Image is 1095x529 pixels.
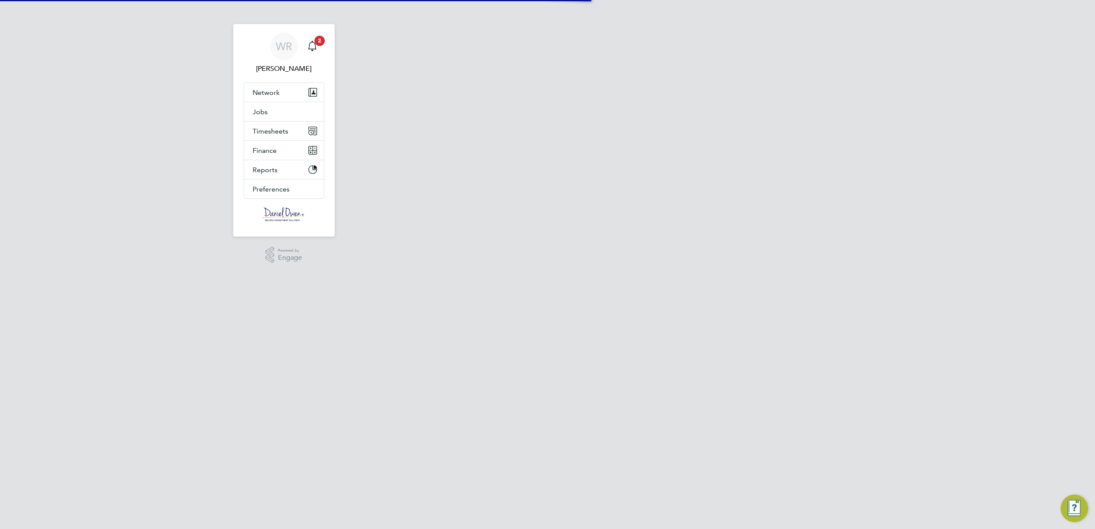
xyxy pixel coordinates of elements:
nav: Main navigation [233,24,335,237]
span: WR [276,41,292,52]
span: Powered by [278,247,302,254]
span: Preferences [253,185,290,193]
a: WR[PERSON_NAME] [244,33,324,74]
button: Engage Resource Center [1061,495,1088,522]
span: Engage [278,254,302,261]
a: Powered byEngage [265,247,302,263]
a: 2 [304,33,321,60]
button: Network [244,83,324,102]
img: danielowen-logo-retina.png [262,207,305,221]
span: Reports [253,166,278,174]
span: Jobs [253,108,268,116]
button: Timesheets [244,122,324,140]
button: Preferences [244,179,324,198]
span: Weronika Rodzynko [244,64,324,74]
button: Jobs [244,102,324,121]
button: Finance [244,141,324,160]
button: Reports [244,160,324,179]
span: Timesheets [253,127,288,135]
a: Go to home page [244,207,324,221]
span: 2 [314,36,325,46]
span: Finance [253,146,277,155]
span: Network [253,88,280,97]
